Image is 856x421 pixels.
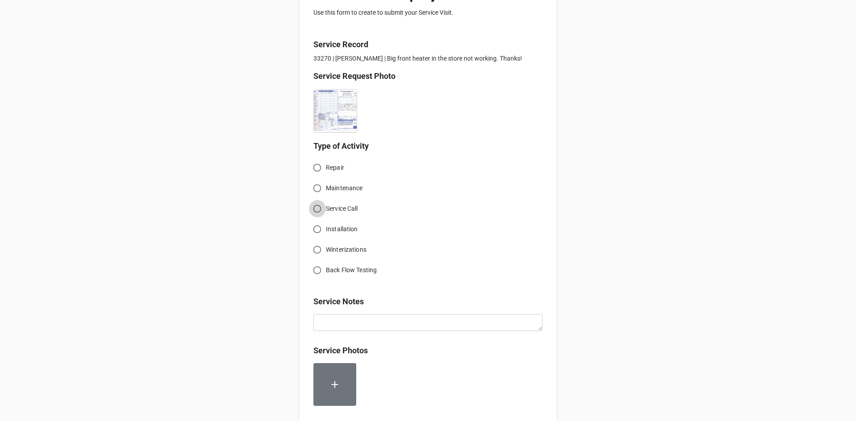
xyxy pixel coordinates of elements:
span: Service Call [326,204,358,213]
span: Installation [326,225,358,234]
span: Repair [326,163,344,172]
span: Winterizations [326,245,366,254]
label: Type of Activity [313,140,369,152]
label: Service Notes [313,295,364,308]
img: AmHk4rGXU4ADhCn2ncRgCdvH307ZCa6v1bjDBxQscEU [314,90,357,132]
label: Service Photos [313,344,368,357]
span: Maintenance [326,184,362,193]
span: Back Flow Testing [326,266,377,275]
b: Service Request Photo [313,71,395,81]
div: Document_20250902_0001.pdf [313,86,364,133]
p: Use this form to create to submit your Service Visit. [313,8,543,17]
p: 33270 | [PERSON_NAME] | Big front heater in the store not working. Thanks! [313,54,543,63]
b: Service Record [313,40,368,49]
